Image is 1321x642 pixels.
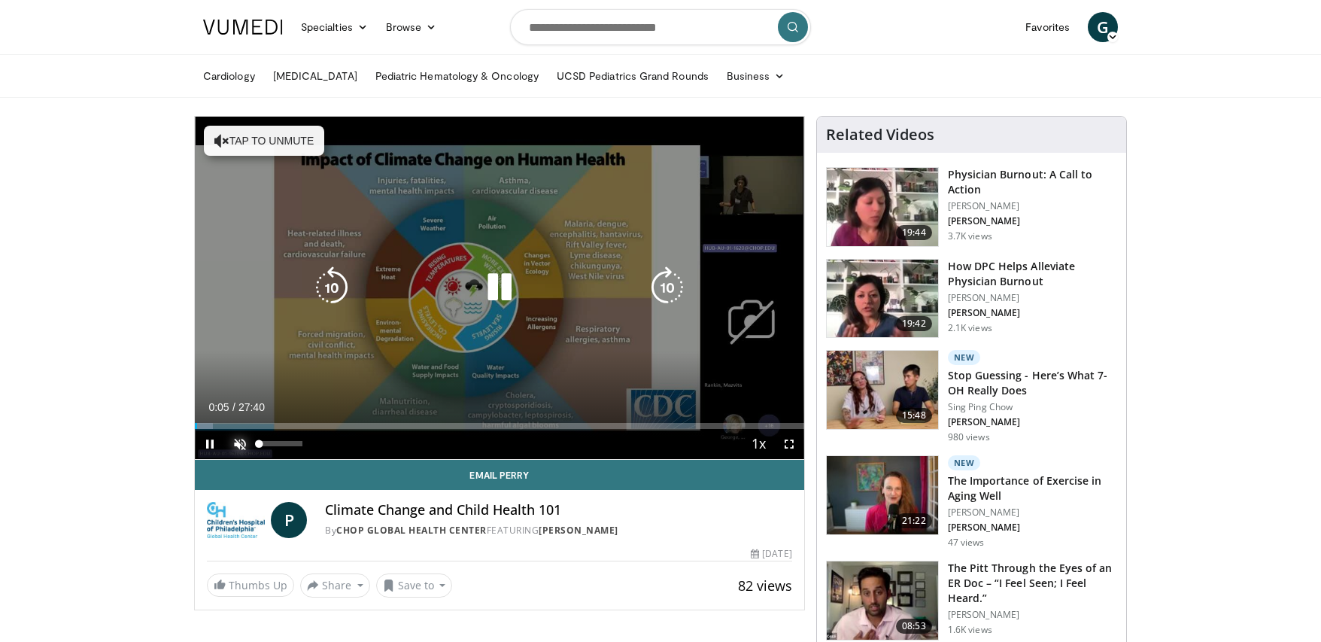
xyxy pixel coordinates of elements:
[826,259,1117,339] a: 19:42 How DPC Helps Alleviate Physician Burnout [PERSON_NAME] [PERSON_NAME] 2.1K views
[195,423,804,429] div: Progress Bar
[718,61,794,91] a: Business
[948,522,1117,534] p: [PERSON_NAME]
[948,624,992,636] p: 1.6K views
[774,429,804,459] button: Fullscreen
[826,455,1117,549] a: 21:22 New The Importance of Exercise in Aging Well [PERSON_NAME] [PERSON_NAME] 47 views
[377,12,446,42] a: Browse
[271,502,307,538] a: P
[948,609,1117,621] p: [PERSON_NAME]
[826,167,1117,247] a: 19:44 Physician Burnout: A Call to Action [PERSON_NAME] [PERSON_NAME] 3.7K views
[948,473,1117,504] h3: The Importance of Exercise in Aging Well
[948,431,990,443] p: 980 views
[896,619,932,634] span: 08:53
[896,513,932,528] span: 21:22
[376,574,453,598] button: Save to
[948,561,1117,606] h3: The Pitt Through the Eyes of an ER Doc – “I Feel Seen; I Feel Heard.”
[208,401,229,413] span: 0:05
[264,61,366,91] a: [MEDICAL_DATA]
[826,126,934,144] h4: Related Videos
[238,401,265,413] span: 27:40
[195,429,225,459] button: Pause
[259,441,302,446] div: Volume Level
[826,561,1117,640] a: 08:53 The Pitt Through the Eyes of an ER Doc – “I Feel Seen; I Feel Heard.” [PERSON_NAME] 1.6K views
[744,429,774,459] button: Playback Rate
[336,524,487,537] a: CHOP Global Health Center
[325,524,791,537] div: By FEATURING
[738,577,792,595] span: 82 views
[292,12,377,42] a: Specialties
[827,351,938,429] img: 74f48e99-7be1-4805-91f5-c50674ee60d2.150x105_q85_crop-smart_upscale.jpg
[948,230,992,242] p: 3.7K views
[948,292,1117,304] p: [PERSON_NAME]
[948,200,1117,212] p: [PERSON_NAME]
[366,61,548,91] a: Pediatric Hematology & Oncology
[195,460,804,490] a: Email Perry
[827,456,938,534] img: d288e91f-868e-4518-b99c-ec331a88479d.150x105_q85_crop-smart_upscale.jpg
[896,316,932,331] span: 19:42
[948,401,1117,413] p: Sing Ping Chow
[948,416,1117,428] p: [PERSON_NAME]
[827,561,938,640] img: deacb99e-802d-4184-8862-86b5a16472a1.150x105_q85_crop-smart_upscale.jpg
[896,225,932,240] span: 19:44
[948,215,1117,227] p: [PERSON_NAME]
[948,455,981,470] p: New
[207,574,294,597] a: Thumbs Up
[325,502,791,519] h4: Climate Change and Child Health 101
[948,259,1117,289] h3: How DPC Helps Alleviate Physician Burnout
[827,260,938,338] img: 8c03ed1f-ed96-42cb-9200-2a88a5e9b9ab.150x105_q85_crop-smart_upscale.jpg
[548,61,718,91] a: UCSD Pediatrics Grand Rounds
[948,350,981,365] p: New
[948,368,1117,398] h3: Stop Guessing - Here’s What 7-OH Really Does
[195,117,804,460] video-js: Video Player
[204,126,324,156] button: Tap to unmute
[1016,12,1079,42] a: Favorites
[948,507,1117,519] p: [PERSON_NAME]
[194,61,264,91] a: Cardiology
[203,20,283,35] img: VuMedi Logo
[207,502,265,538] img: CHOP Global Health Center
[225,429,255,459] button: Unmute
[232,401,235,413] span: /
[300,574,370,598] button: Share
[827,168,938,246] img: ae962841-479a-4fc3-abd9-1af602e5c29c.150x105_q85_crop-smart_upscale.jpg
[539,524,618,537] a: [PERSON_NAME]
[826,350,1117,443] a: 15:48 New Stop Guessing - Here’s What 7-OH Really Does Sing Ping Chow [PERSON_NAME] 980 views
[896,408,932,423] span: 15:48
[948,537,985,549] p: 47 views
[948,307,1117,319] p: [PERSON_NAME]
[948,167,1117,197] h3: Physician Burnout: A Call to Action
[510,9,811,45] input: Search topics, interventions
[948,322,992,334] p: 2.1K views
[751,547,791,561] div: [DATE]
[1088,12,1118,42] a: G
